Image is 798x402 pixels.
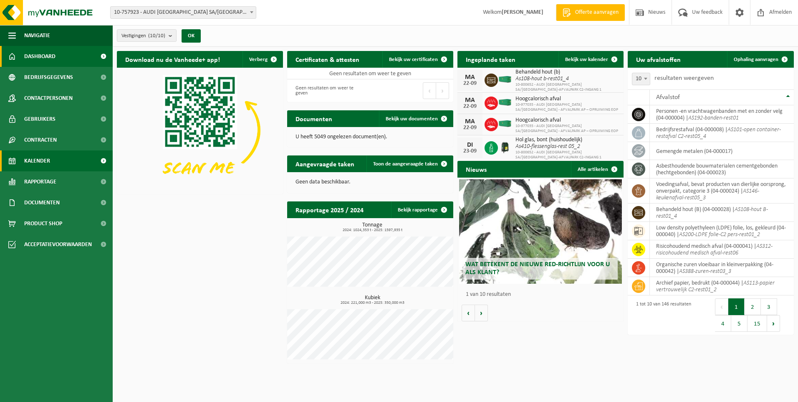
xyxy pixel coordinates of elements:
button: 4 [715,315,731,332]
a: Offerte aanvragen [556,4,625,21]
i: AS192-banden-rest01 [688,115,739,121]
img: HK-XC-40-GN-00 [498,76,512,83]
i: AS101-open container-restafval C2-rest05_4 [656,127,781,140]
td: gemengde metalen (04-000017) [650,142,794,160]
span: Hol glas, bont (huishoudelijk) [515,137,619,143]
button: 5 [731,315,747,332]
span: Bekijk uw kalender [565,57,608,62]
i: AS113-papier vertrouwelijk C2-rest01_2 [656,280,775,293]
button: 15 [747,315,767,332]
span: Rapportage [24,171,56,192]
h3: Tonnage [291,222,453,232]
span: Documenten [24,192,60,213]
td: behandeld hout (B) (04-000028) | [650,204,794,222]
img: CR-HR-1C-1000-PES-01 [498,140,512,154]
a: Bekijk uw certificaten [382,51,452,68]
div: 22-09 [462,125,478,131]
span: 2024: 221,000 m3 - 2025: 350,000 m3 [291,301,453,305]
div: Geen resultaten om weer te geven [291,81,366,100]
button: Next [767,315,780,332]
span: 10 [632,73,650,85]
td: voedingsafval, bevat producten van dierlijke oorsprong, onverpakt, categorie 3 (04-000024) | [650,178,794,204]
img: HK-XC-40-GN-00 [498,99,512,106]
span: Hoogcalorisch afval [515,96,619,102]
i: AS312-risicohoudend medisch afval-rest06 [656,243,773,256]
span: 10 [632,73,650,85]
span: 10-977035 - AUDI [GEOGRAPHIC_DATA] SA/[GEOGRAPHIC_DATA] - AFVALPARK AP – OPRUIMING EOP [515,124,619,134]
button: 2 [745,298,761,315]
span: Kalender [24,150,50,171]
p: U heeft 5049 ongelezen document(en). [295,134,445,140]
span: Verberg [249,57,268,62]
span: Contactpersonen [24,88,73,109]
button: Previous [715,298,728,315]
h2: Documenten [287,110,341,127]
button: Vorige [462,305,475,321]
td: bedrijfsrestafval (04-000008) | [650,124,794,142]
p: 1 van 10 resultaten [466,292,619,298]
a: Bekijk uw kalender [558,51,623,68]
div: 23-09 [462,148,478,154]
div: MA [462,74,478,81]
label: resultaten weergeven [654,75,714,81]
span: Gebruikers [24,109,56,130]
span: 10-757923 - AUDI BRUSSELS SA/NV - VORST [110,6,256,19]
img: Download de VHEPlus App [117,68,283,193]
span: Behandeld hout (b) [515,69,619,76]
span: 10-977035 - AUDI [GEOGRAPHIC_DATA] SA/[GEOGRAPHIC_DATA] - AFVALPARK AP – OPRUIMING EOP [515,102,619,112]
button: 3 [761,298,777,315]
a: Bekijk rapportage [391,201,452,218]
a: Alle artikelen [571,161,623,178]
td: archief papier, bedrukt (04-000044) | [650,277,794,295]
td: Geen resultaten om weer te geven [287,68,453,79]
div: DI [462,142,478,148]
img: HK-XC-40-GN-00 [498,120,512,127]
span: 10-800652 - AUDI [GEOGRAPHIC_DATA] SA/[GEOGRAPHIC_DATA]-AFVALPARK C2-INGANG 1 [515,150,619,160]
span: 10-757923 - AUDI BRUSSELS SA/NV - VORST [111,7,256,18]
i: AS200-LDPE folie-C2 pers-rest01_2 [679,232,760,238]
button: Next [436,82,449,99]
span: Afvalstof [656,94,680,101]
span: Bedrijfsgegevens [24,67,73,88]
div: 1 tot 10 van 146 resultaten [632,298,691,333]
div: 22-09 [462,81,478,87]
button: Previous [423,82,436,99]
button: Volgende [475,305,488,321]
a: Bekijk uw documenten [379,110,452,127]
button: Verberg [242,51,282,68]
span: Bekijk uw documenten [386,116,438,122]
h2: Aangevraagde taken [287,155,363,172]
h2: Rapportage 2025 / 2024 [287,201,372,218]
h2: Certificaten & attesten [287,51,368,67]
a: Wat betekent de nieuwe RED-richtlijn voor u als klant? [459,179,622,284]
h2: Download nu de Vanheede+ app! [117,51,228,67]
i: AS108-hout B-rest01_4 [656,206,768,219]
i: As108-hout b-rest01_4 [515,76,569,82]
td: risicohoudend medisch afval (04-000041) | [650,240,794,259]
count: (10/10) [148,33,165,38]
span: Offerte aanvragen [573,8,621,17]
span: Vestigingen [121,30,165,42]
span: Ophaling aanvragen [734,57,778,62]
div: MA [462,118,478,125]
span: Contracten [24,130,57,150]
span: Wat betekent de nieuwe RED-richtlijn voor u als klant? [465,261,610,276]
span: 10-800652 - AUDI [GEOGRAPHIC_DATA] SA/[GEOGRAPHIC_DATA]-AFVALPARK C2-INGANG 1 [515,82,619,92]
div: 22-09 [462,104,478,109]
strong: [PERSON_NAME] [502,9,543,15]
h2: Uw afvalstoffen [628,51,689,67]
p: Geen data beschikbaar. [295,179,445,185]
td: asbesthoudende bouwmaterialen cementgebonden (hechtgebonden) (04-000023) [650,160,794,178]
button: OK [182,29,201,43]
span: Navigatie [24,25,50,46]
td: personen -en vrachtwagenbanden met en zonder velg (04-000004) | [650,105,794,124]
span: 2024: 1024,353 t - 2025: 1597,935 t [291,228,453,232]
td: organische zuren vloeibaar in kleinverpakking (04-000042) | [650,259,794,277]
td: low density polyethyleen (LDPE) folie, los, gekleurd (04-000040) | [650,222,794,240]
span: Product Shop [24,213,62,234]
h2: Nieuws [457,161,495,177]
h2: Ingeplande taken [457,51,524,67]
i: As410-flessenglas-rest 05_2 [515,143,580,150]
i: AS146-keukenafval-rest05_3 [656,188,759,201]
i: AS388-zuren-rest03_3 [679,268,731,275]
